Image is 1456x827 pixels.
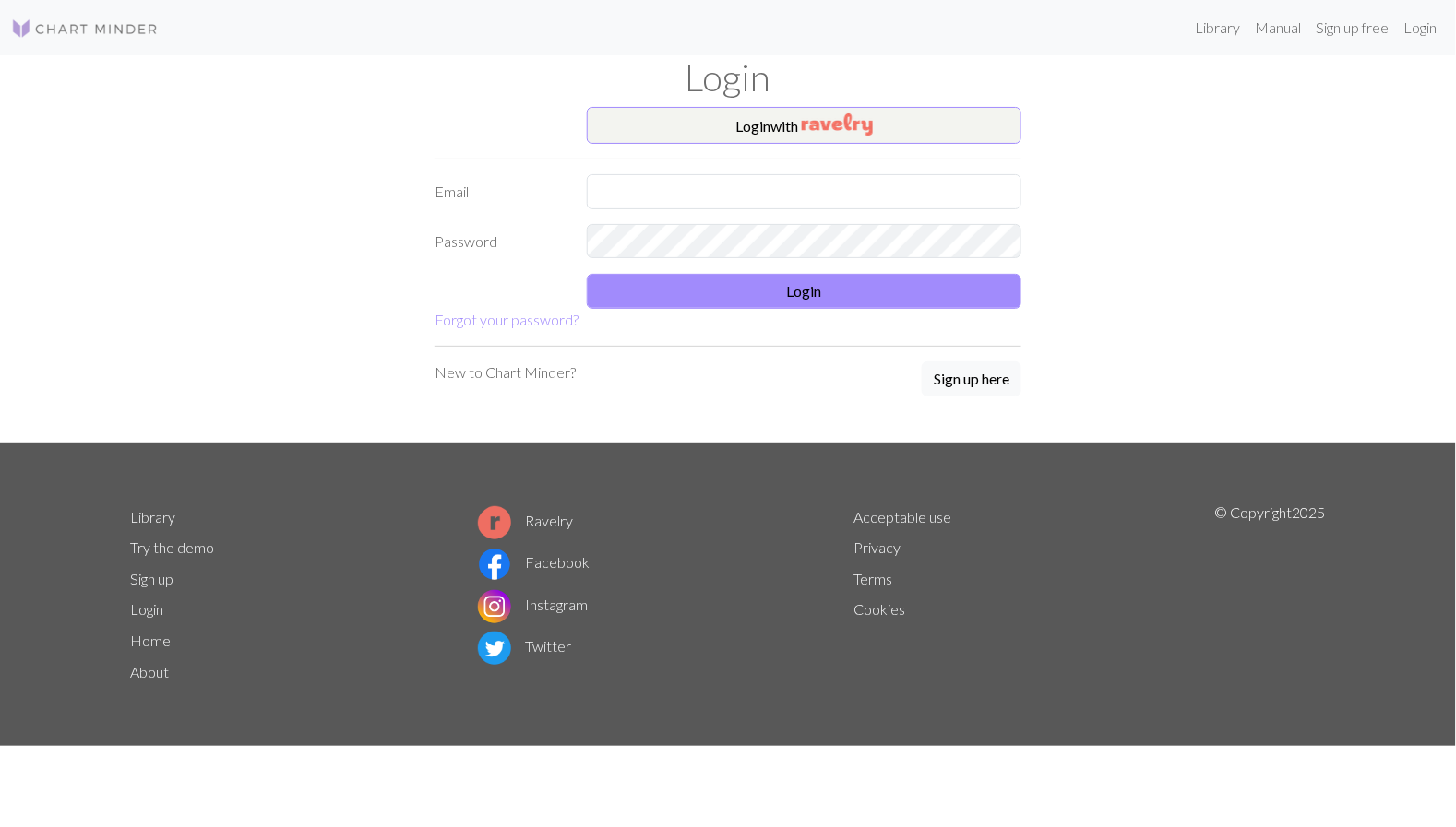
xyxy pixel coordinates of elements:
a: About [130,663,169,680]
img: Logo [11,18,159,40]
h1: Login [119,55,1337,100]
a: Library [130,508,175,526]
a: Ravelry [478,512,574,529]
img: Ravelry logo [478,506,511,539]
a: Terms [853,570,892,587]
p: © Copyright 2025 [1215,502,1326,688]
img: Twitter logo [478,632,511,665]
a: Login [1397,9,1445,46]
button: Sign up here [922,361,1021,396]
a: Login [130,600,163,618]
label: Email [424,174,576,209]
img: Instagram logo [478,590,511,623]
a: Home [130,632,171,649]
a: Instagram [478,596,589,613]
button: Login [587,274,1021,309]
a: Sign up [130,570,173,587]
a: Twitter [478,637,572,655]
a: Sign up here [922,361,1021,398]
a: Sign up free [1309,9,1397,46]
a: Try the demo [130,538,214,556]
a: Privacy [853,538,901,556]
label: Password [424,224,576,259]
a: Forgot your password? [435,311,579,328]
button: Loginwith [587,107,1021,144]
img: Ravelry [802,113,873,136]
a: Cookies [853,600,905,618]
a: Acceptable use [853,508,951,526]
p: New to Chart Minder? [435,361,576,384]
img: Facebook logo [478,548,511,581]
a: Facebook [478,553,591,571]
a: Manual [1248,9,1309,46]
a: Library [1188,9,1248,46]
